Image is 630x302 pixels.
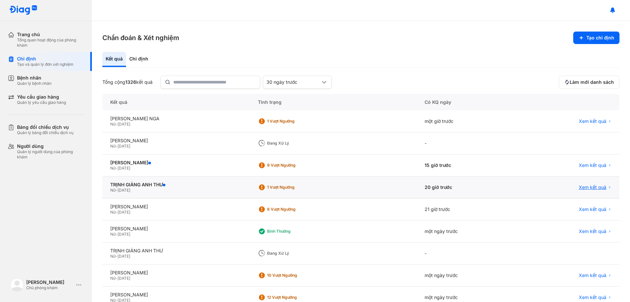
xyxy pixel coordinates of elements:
div: 20 giờ trước [417,176,518,198]
span: 1326 [125,79,136,85]
div: 1 Vượt ngưỡng [267,119,320,124]
div: Bình thường [267,229,320,234]
span: Xem kết quả [579,184,606,190]
div: Đang xử lý [267,141,320,146]
span: - [115,254,117,259]
span: Nữ [110,122,115,127]
span: Xem kết quả [579,206,606,212]
div: Bảng đối chiếu dịch vụ [17,124,73,130]
span: Làm mới danh sách [570,79,614,85]
div: một giờ trước [417,110,518,132]
div: [PERSON_NAME] [26,279,73,285]
div: 12 Vượt ngưỡng [267,295,320,300]
span: Xem kết quả [579,294,606,300]
div: Chủ phòng khám [26,285,73,290]
div: một ngày trước [417,265,518,287]
button: Tạo chỉ định [573,32,619,44]
div: Quản lý người dùng của phòng khám [17,149,84,160]
div: Kết quả [102,52,126,67]
span: Nữ [110,144,115,149]
div: Tình trạng [250,94,417,110]
span: - [115,210,117,215]
div: Người dùng [17,143,84,149]
span: Nữ [110,276,115,281]
img: logo [10,278,24,291]
span: Nữ [110,166,115,171]
span: [DATE] [117,232,130,237]
span: Xem kết quả [579,272,606,278]
div: [PERSON_NAME] [110,292,242,298]
div: [PERSON_NAME] [110,204,242,210]
div: - [417,243,518,265]
div: 8 Vượt ngưỡng [267,207,320,212]
span: Xem kết quả [579,118,606,124]
div: 1 Vượt ngưỡng [267,185,320,190]
div: Quản lý bệnh nhân [17,81,52,86]
span: Xem kết quả [579,228,606,234]
span: Nữ [110,232,115,237]
div: Chỉ định [17,56,73,62]
div: 15 giờ trước [417,154,518,176]
span: [DATE] [117,210,130,215]
span: Xem kết quả [579,162,606,168]
div: [PERSON_NAME] [110,138,242,144]
div: Yêu cầu giao hàng [17,94,66,100]
div: 9 Vượt ngưỡng [267,163,320,168]
span: [DATE] [117,188,130,193]
span: [DATE] [117,122,130,127]
div: Chỉ định [126,52,152,67]
span: Nữ [110,188,115,193]
div: Quản lý yêu cầu giao hàng [17,100,66,105]
span: Nữ [110,254,115,259]
div: Tạo và quản lý đơn xét nghiệm [17,62,73,67]
div: [PERSON_NAME] NGA [110,116,242,122]
span: [DATE] [117,254,130,259]
span: - [115,144,117,149]
div: 21 giờ trước [417,198,518,221]
div: [PERSON_NAME] [110,160,242,166]
div: Tổng cộng kết quả [102,79,153,85]
div: Quản lý bảng đối chiếu dịch vụ [17,130,73,135]
div: Đang xử lý [267,251,320,256]
div: Tổng quan hoạt động của phòng khám [17,37,84,48]
div: [PERSON_NAME] [110,226,242,232]
img: logo [9,5,37,15]
span: [DATE] [117,276,130,281]
div: [PERSON_NAME] [110,270,242,276]
div: 30 ngày trước [266,79,320,85]
span: - [115,276,117,281]
span: - [115,122,117,127]
span: [DATE] [117,166,130,171]
span: - [115,232,117,237]
div: Có KQ ngày [417,94,518,110]
div: TRỊNH GIẢNG ANH THƯ [110,248,242,254]
div: Trang chủ [17,32,84,37]
div: 10 Vượt ngưỡng [267,273,320,278]
div: một ngày trước [417,221,518,243]
div: Kết quả [102,94,250,110]
span: - [115,166,117,171]
div: - [417,132,518,154]
span: [DATE] [117,144,130,149]
span: Nữ [110,210,115,215]
div: Bệnh nhân [17,75,52,81]
div: TRỊNH GIẢNG ANH THƯ [110,182,242,188]
button: Làm mới danh sách [559,76,619,89]
h3: Chẩn đoán & Xét nghiệm [102,33,179,42]
span: - [115,188,117,193]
